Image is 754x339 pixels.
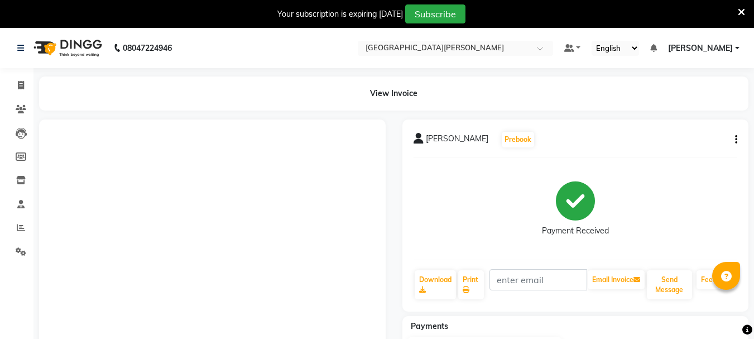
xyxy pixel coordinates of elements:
div: View Invoice [39,77,748,111]
a: Print [458,270,484,299]
iframe: chat widget [707,294,743,328]
button: Subscribe [405,4,465,23]
img: logo [28,32,105,64]
div: Payment Received [542,225,609,237]
input: enter email [489,269,587,290]
button: Send Message [647,270,692,299]
div: Your subscription is expiring [DATE] [277,8,403,20]
a: Download [415,270,456,299]
a: Feedback [697,270,736,289]
button: Email Invoice [588,270,645,289]
span: [PERSON_NAME] [668,42,733,54]
button: Prebook [502,132,534,147]
span: [PERSON_NAME] [426,133,488,149]
span: Payments [411,321,448,331]
b: 08047224946 [123,32,172,64]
